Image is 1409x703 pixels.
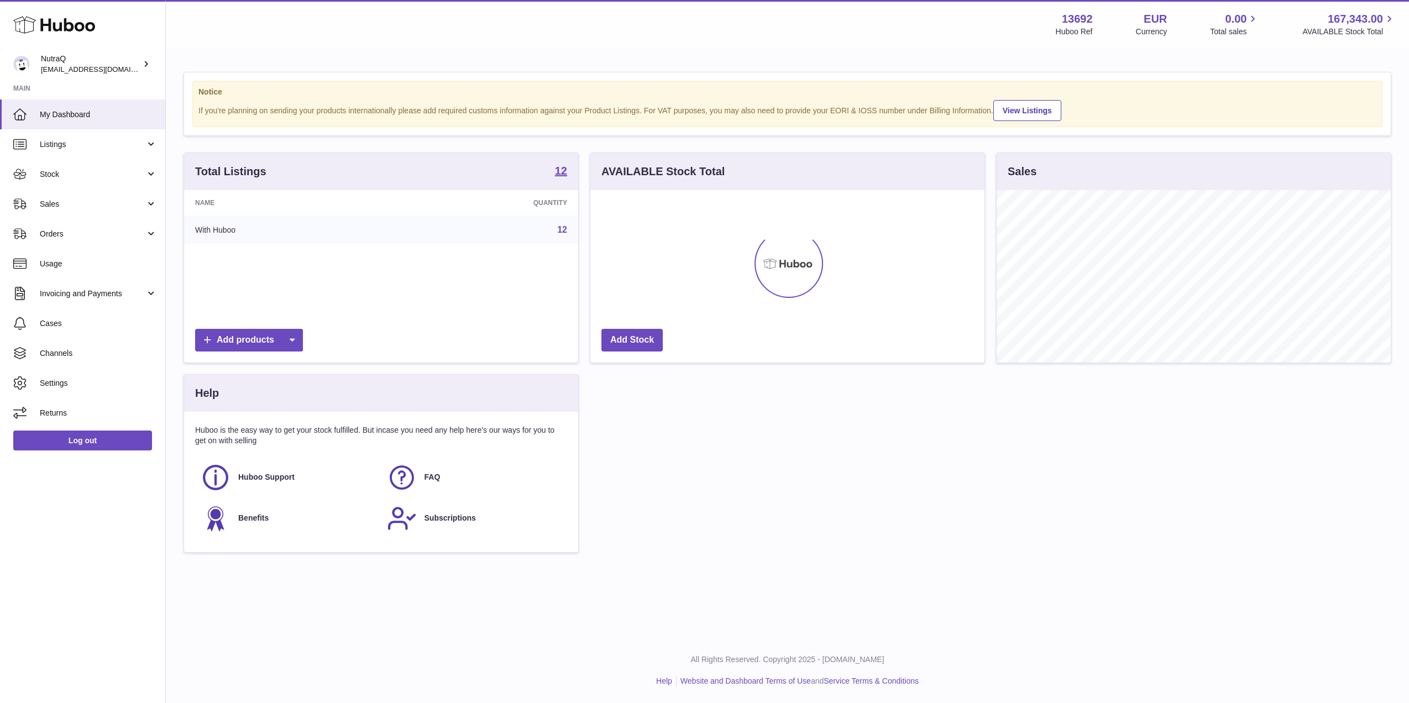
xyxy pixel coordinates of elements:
[40,259,157,269] span: Usage
[392,190,578,216] th: Quantity
[195,164,266,179] h3: Total Listings
[387,503,562,533] a: Subscriptions
[1302,27,1396,37] span: AVAILABLE Stock Total
[40,199,145,209] span: Sales
[40,318,157,329] span: Cases
[1144,12,1167,27] strong: EUR
[41,54,140,75] div: NutraQ
[1008,164,1036,179] h3: Sales
[13,56,30,72] img: log@nutraq.com
[601,329,663,351] a: Add Stock
[195,425,567,446] p: Huboo is the easy way to get your stock fulfilled. But incase you need any help here's our ways f...
[1062,12,1093,27] strong: 13692
[1302,12,1396,37] a: 167,343.00 AVAILABLE Stock Total
[198,98,1376,121] div: If you're planning on sending your products internationally please add required customs informati...
[425,472,441,482] span: FAQ
[40,139,145,150] span: Listings
[425,513,476,523] span: Subscriptions
[1136,27,1167,37] div: Currency
[40,348,157,359] span: Channels
[238,513,269,523] span: Benefits
[993,100,1061,121] a: View Listings
[184,190,392,216] th: Name
[40,109,157,120] span: My Dashboard
[680,676,811,685] a: Website and Dashboard Terms of Use
[601,164,725,179] h3: AVAILABLE Stock Total
[40,408,157,418] span: Returns
[201,463,376,492] a: Huboo Support
[195,386,219,401] h3: Help
[1210,27,1259,37] span: Total sales
[555,165,567,176] strong: 12
[656,676,672,685] a: Help
[198,87,1376,97] strong: Notice
[557,225,567,234] a: 12
[555,165,567,179] a: 12
[41,65,163,74] span: [EMAIL_ADDRESS][DOMAIN_NAME]
[40,288,145,299] span: Invoicing and Payments
[677,676,919,686] li: and
[40,229,145,239] span: Orders
[184,216,392,244] td: With Huboo
[175,654,1400,665] p: All Rights Reserved. Copyright 2025 - [DOMAIN_NAME]
[13,431,152,450] a: Log out
[387,463,562,492] a: FAQ
[40,169,145,180] span: Stock
[40,378,157,389] span: Settings
[201,503,376,533] a: Benefits
[1056,27,1093,37] div: Huboo Ref
[1328,12,1383,27] span: 167,343.00
[824,676,919,685] a: Service Terms & Conditions
[1225,12,1247,27] span: 0.00
[1210,12,1259,37] a: 0.00 Total sales
[238,472,295,482] span: Huboo Support
[195,329,303,351] a: Add products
